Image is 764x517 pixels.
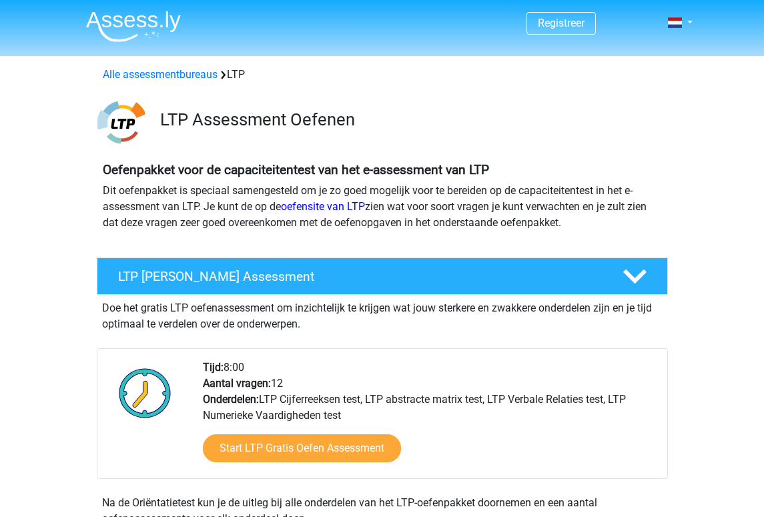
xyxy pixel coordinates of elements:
[97,295,668,332] div: Doe het gratis LTP oefenassessment om inzichtelijk te krijgen wat jouw sterkere en zwakkere onder...
[203,377,271,390] b: Aantal vragen:
[103,68,218,81] a: Alle assessmentbureaus
[103,162,489,177] b: Oefenpakket voor de capaciteitentest van het e-assessment van LTP
[111,360,179,426] img: Klok
[91,257,673,295] a: LTP [PERSON_NAME] Assessment
[193,360,667,478] div: 8:00 12 LTP Cijferreeksen test, LTP abstracte matrix test, LTP Verbale Relaties test, LTP Numerie...
[203,393,259,406] b: Onderdelen:
[203,361,224,374] b: Tijd:
[86,11,181,42] img: Assessly
[160,109,657,130] h3: LTP Assessment Oefenen
[538,17,585,29] a: Registreer
[97,99,145,146] img: ltp.png
[203,434,401,462] a: Start LTP Gratis Oefen Assessment
[118,269,601,284] h4: LTP [PERSON_NAME] Assessment
[103,183,662,231] p: Dit oefenpakket is speciaal samengesteld om je zo goed mogelijk voor te bereiden op de capaciteit...
[97,67,667,83] div: LTP
[281,200,365,213] a: oefensite van LTP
